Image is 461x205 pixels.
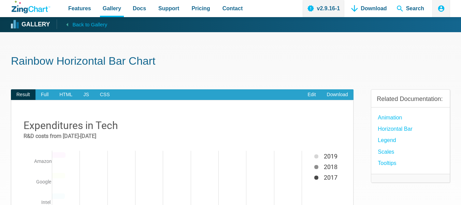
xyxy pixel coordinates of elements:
a: Animation [378,113,402,122]
span: Support [158,4,179,13]
a: Back to Gallery [57,20,107,29]
span: Contact [222,4,243,13]
a: Gallery [12,20,50,30]
a: Edit [302,89,321,100]
span: Full [35,89,54,100]
span: Back to Gallery [72,20,107,29]
span: CSS [95,89,115,100]
span: Docs [133,4,146,13]
strong: Gallery [21,22,50,28]
a: Tooltips [378,158,396,168]
span: HTML [54,89,78,100]
h1: Rainbow Horizontal Bar Chart [11,54,450,69]
span: Features [68,4,91,13]
a: ZingChart Logo. Click to return to the homepage [12,1,50,13]
span: JS [78,89,94,100]
h3: Related Documentation: [377,95,444,103]
a: Legend [378,136,396,145]
a: Horizontal Bar [378,124,412,133]
span: Gallery [103,4,121,13]
a: Scales [378,147,394,156]
a: Download [321,89,354,100]
span: Pricing [191,4,210,13]
span: Result [11,89,35,100]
